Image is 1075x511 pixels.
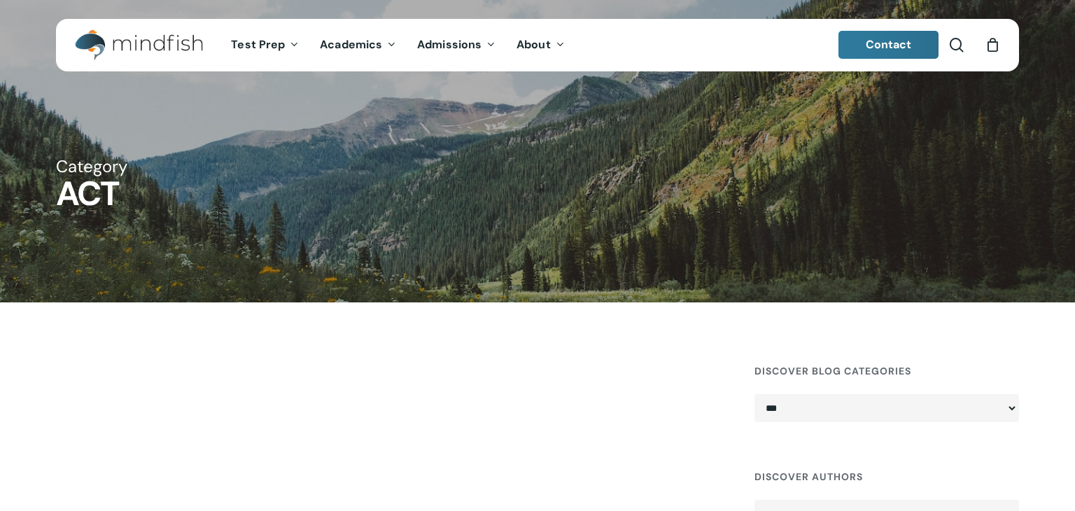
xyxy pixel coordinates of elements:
[754,464,1019,489] h4: Discover Authors
[838,31,939,59] a: Contact
[56,19,1019,71] header: Main Menu
[417,37,482,52] span: Admissions
[220,39,309,51] a: Test Prep
[220,19,575,71] nav: Main Menu
[320,37,382,52] span: Academics
[56,177,1019,211] h1: ACT
[517,37,551,52] span: About
[506,39,575,51] a: About
[407,39,506,51] a: Admissions
[866,37,912,52] span: Contact
[56,155,127,177] span: Category
[754,358,1019,384] h4: Discover Blog Categories
[985,37,1000,52] a: Cart
[309,39,407,51] a: Academics
[231,37,285,52] span: Test Prep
